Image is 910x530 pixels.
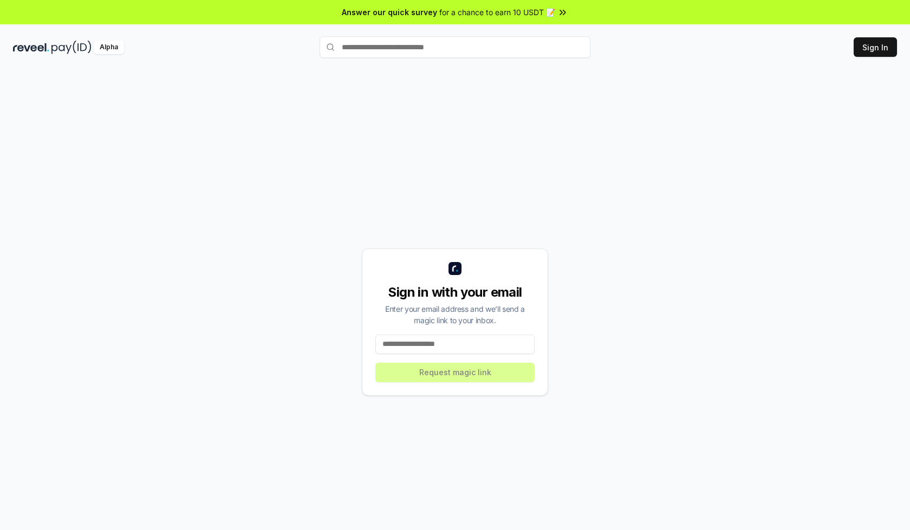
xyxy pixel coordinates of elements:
[854,37,897,57] button: Sign In
[13,41,49,54] img: reveel_dark
[94,41,124,54] div: Alpha
[342,6,437,18] span: Answer our quick survey
[439,6,555,18] span: for a chance to earn 10 USDT 📝
[375,284,535,301] div: Sign in with your email
[51,41,92,54] img: pay_id
[448,262,461,275] img: logo_small
[375,303,535,326] div: Enter your email address and we’ll send a magic link to your inbox.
